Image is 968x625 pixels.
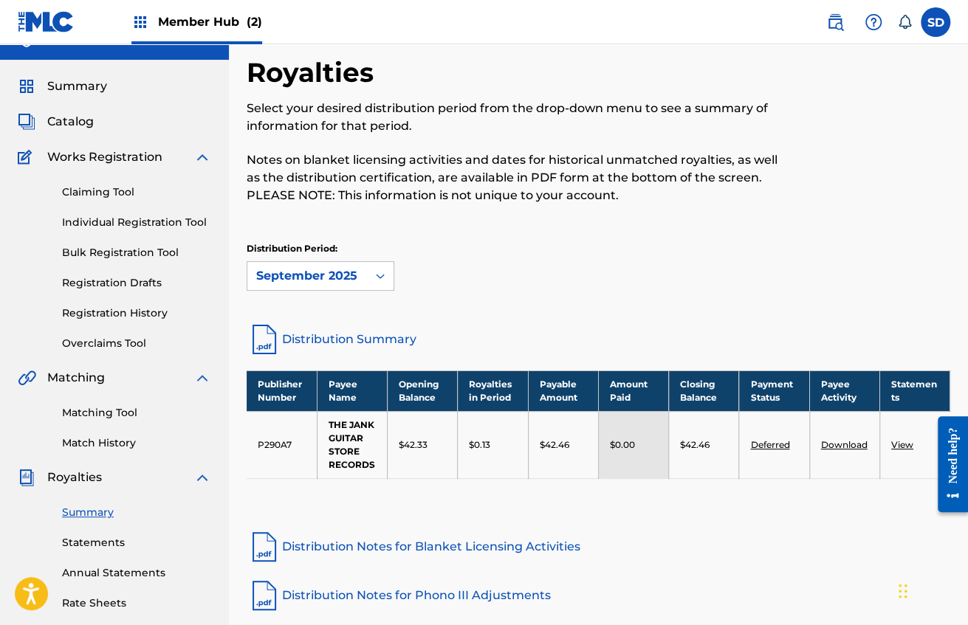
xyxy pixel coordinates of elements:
[897,15,912,30] div: Notifications
[256,267,358,285] div: September 2025
[750,439,789,450] a: Deferred
[399,438,428,452] p: $42.33
[158,13,262,30] span: Member Hub
[47,77,107,95] span: Summary
[247,242,394,255] p: Distribution Period:
[247,529,282,564] img: pdf
[247,151,789,204] p: Notes on blanket licensing activities and dates for historical unmatched royalties, as well as th...
[18,77,107,95] a: SummarySummary
[247,529,950,564] a: Distribution Notes for Blanket Licensing Activities
[18,113,35,131] img: Catalog
[18,369,36,387] img: Matching
[62,305,211,321] a: Registration History
[193,469,211,486] img: expand
[193,148,211,166] img: expand
[18,11,75,32] img: MLC Logo
[921,7,950,37] div: User Menu
[247,56,381,89] h2: Royalties
[859,7,888,37] div: Help
[879,370,950,411] th: Statements
[458,370,528,411] th: Royalties in Period
[899,569,907,613] div: Drag
[193,369,211,387] img: expand
[739,370,809,411] th: Payment Status
[388,370,458,411] th: Opening Balance
[247,578,950,613] a: Distribution Notes for Phono III Adjustments
[927,404,968,523] iframe: Resource Center
[47,369,105,387] span: Matching
[62,405,211,421] a: Matching Tool
[680,438,710,452] p: $42.46
[610,438,635,452] p: $0.00
[809,370,879,411] th: Payee Activity
[247,578,282,613] img: pdf
[247,100,789,135] p: Select your desired distribution period from the drop-down menu to see a summary of information f...
[62,184,211,200] a: Claiming Tool
[62,535,211,550] a: Statements
[317,370,387,411] th: Payee Name
[62,245,211,260] a: Bulk Registration Tool
[62,336,211,351] a: Overclaims Tool
[62,275,211,291] a: Registration Drafts
[247,15,262,29] span: (2)
[598,370,668,411] th: Amount Paid
[865,13,882,31] img: help
[247,322,282,357] img: distribution-summary-pdf
[894,554,968,625] iframe: Chat Widget
[247,322,950,357] a: Distribution Summary
[540,438,569,452] p: $42.46
[821,439,868,450] a: Download
[18,77,35,95] img: Summary
[47,148,162,166] span: Works Registration
[247,370,317,411] th: Publisher Number
[18,148,37,166] img: Works Registration
[62,565,211,581] a: Annual Statements
[18,469,35,486] img: Royalties
[18,113,94,131] a: CatalogCatalog
[891,439,913,450] a: View
[317,411,387,478] td: THE JANK GUITAR STORE RECORDS
[469,438,490,452] p: $0.13
[62,505,211,520] a: Summary
[820,7,850,37] a: Public Search
[131,13,149,31] img: Top Rightsholders
[62,595,211,611] a: Rate Sheets
[247,411,317,478] td: P290A7
[826,13,844,31] img: search
[62,435,211,451] a: Match History
[62,215,211,230] a: Individual Registration Tool
[528,370,598,411] th: Payable Amount
[669,370,739,411] th: Closing Balance
[47,113,94,131] span: Catalog
[47,469,102,486] span: Royalties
